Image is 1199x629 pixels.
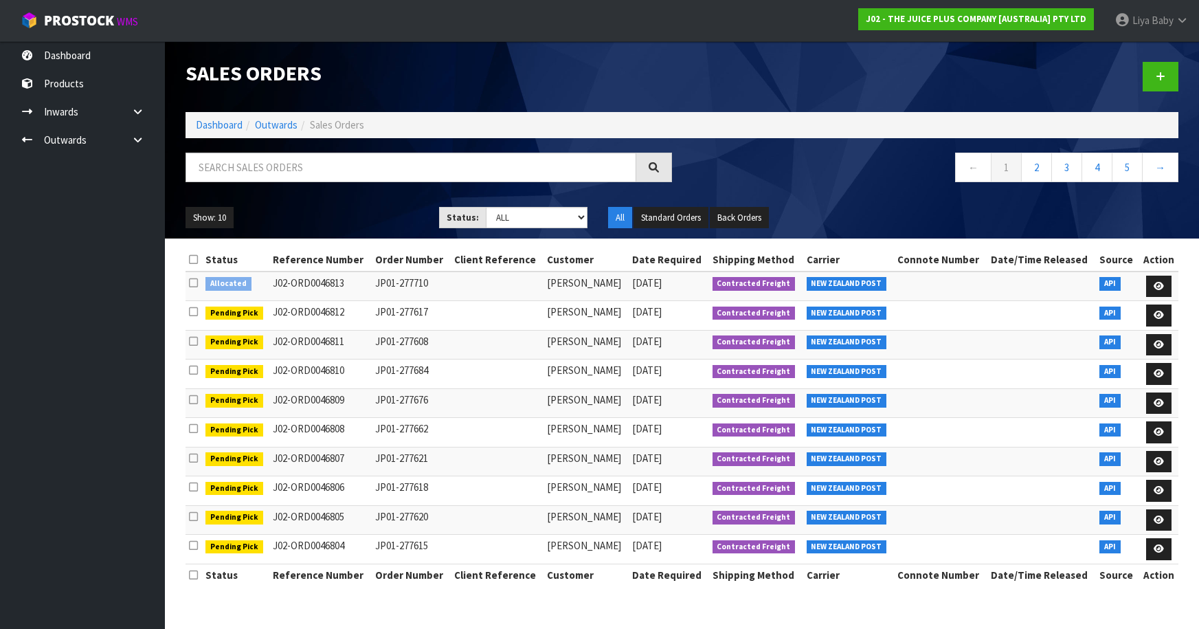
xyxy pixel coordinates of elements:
th: Order Number [372,564,450,586]
span: NEW ZEALAND POST [807,511,887,525]
span: Contracted Freight [713,365,796,379]
td: J02-ORD0046811 [269,330,372,360]
td: [PERSON_NAME] [544,330,629,360]
td: [PERSON_NAME] [544,388,629,418]
td: J02-ORD0046807 [269,447,372,476]
span: Liya [1132,14,1150,27]
td: [PERSON_NAME] [544,476,629,506]
th: Date Required [629,564,709,586]
span: Allocated [205,277,251,291]
td: [PERSON_NAME] [544,535,629,564]
button: All [608,207,632,229]
td: J02-ORD0046809 [269,388,372,418]
th: Status [202,249,269,271]
strong: J02 - THE JUICE PLUS COMPANY [AUSTRALIA] PTY LTD [866,13,1086,25]
td: [PERSON_NAME] [544,301,629,331]
th: Customer [544,249,629,271]
a: → [1142,153,1178,182]
td: J02-ORD0046812 [269,301,372,331]
td: JP01-277662 [372,418,450,448]
th: Date/Time Released [987,564,1097,586]
td: JP01-277621 [372,447,450,476]
th: Status [202,564,269,586]
td: [PERSON_NAME] [544,505,629,535]
span: Pending Pick [205,423,263,437]
img: cube-alt.png [21,12,38,29]
td: J02-ORD0046813 [269,272,372,301]
th: Action [1139,249,1178,271]
th: Source [1096,564,1139,586]
td: JP01-277615 [372,535,450,564]
span: Pending Pick [205,511,263,525]
span: Pending Pick [205,452,263,466]
th: Order Number [372,249,450,271]
span: API [1099,452,1121,466]
h1: Sales Orders [186,62,672,85]
th: Carrier [803,249,895,271]
span: Pending Pick [205,307,263,320]
td: J02-ORD0046804 [269,535,372,564]
span: NEW ZEALAND POST [807,307,887,320]
td: JP01-277617 [372,301,450,331]
span: NEW ZEALAND POST [807,335,887,349]
span: Pending Pick [205,365,263,379]
span: Contracted Freight [713,540,796,554]
span: Pending Pick [205,394,263,408]
span: NEW ZEALAND POST [807,423,887,437]
th: Reference Number [269,564,372,586]
span: API [1099,307,1121,320]
span: API [1099,423,1121,437]
td: JP01-277710 [372,272,450,301]
td: JP01-277620 [372,505,450,535]
span: Contracted Freight [713,452,796,466]
span: [DATE] [632,335,662,348]
button: Standard Orders [634,207,708,229]
span: [DATE] [632,305,662,318]
td: J02-ORD0046808 [269,418,372,448]
td: JP01-277684 [372,360,450,389]
span: Contracted Freight [713,307,796,320]
span: [DATE] [632,510,662,523]
td: J02-ORD0046810 [269,360,372,389]
span: Contracted Freight [713,482,796,496]
span: Pending Pick [205,335,263,349]
button: Back Orders [710,207,769,229]
span: Pending Pick [205,540,263,554]
span: NEW ZEALAND POST [807,394,887,408]
a: 2 [1021,153,1052,182]
span: [DATE] [632,452,662,465]
button: Show: 10 [186,207,234,229]
td: JP01-277676 [372,388,450,418]
span: NEW ZEALAND POST [807,482,887,496]
span: [DATE] [632,364,662,377]
strong: Status: [447,212,479,223]
a: 5 [1112,153,1143,182]
a: Dashboard [196,118,243,131]
a: 3 [1051,153,1082,182]
span: API [1099,335,1121,349]
th: Connote Number [894,564,987,586]
span: [DATE] [632,481,662,494]
td: [PERSON_NAME] [544,360,629,389]
span: ProStock [44,12,114,30]
td: [PERSON_NAME] [544,418,629,448]
a: Outwards [255,118,298,131]
input: Search sales orders [186,153,636,182]
td: JP01-277618 [372,476,450,506]
td: [PERSON_NAME] [544,447,629,476]
a: J02 - THE JUICE PLUS COMPANY [AUSTRALIA] PTY LTD [858,8,1094,30]
th: Action [1139,564,1178,586]
th: Client Reference [451,564,544,586]
span: API [1099,511,1121,525]
th: Carrier [803,564,895,586]
span: NEW ZEALAND POST [807,277,887,291]
span: API [1099,540,1121,554]
span: API [1099,277,1121,291]
a: ← [955,153,991,182]
span: Pending Pick [205,482,263,496]
span: Sales Orders [310,118,364,131]
th: Shipping Method [709,564,803,586]
td: JP01-277608 [372,330,450,360]
span: NEW ZEALAND POST [807,540,887,554]
a: 1 [991,153,1022,182]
